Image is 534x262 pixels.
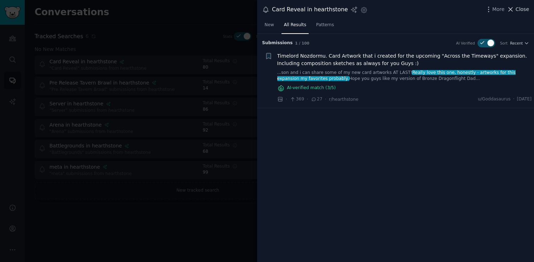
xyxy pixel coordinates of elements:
span: AI-verified match ( 3 /5) [287,85,336,91]
span: More [492,6,505,13]
span: 369 [290,96,304,103]
div: AI Verified [456,41,475,46]
a: ...son and i can share some of my new card artworks AT LAST!Really love this one, honestly - artw... [277,70,532,82]
div: Sort [500,41,508,46]
span: Close [516,6,529,13]
button: Close [507,6,529,13]
div: Card Reveal in hearthstone [272,5,348,14]
a: Timelord Nozdormu. Card Artwork that i created for the upcoming "Across the Timeways" expansion. ... [277,52,532,67]
button: Recent [510,41,529,46]
a: Patterns [314,19,336,34]
span: All Results [284,22,306,28]
span: · [325,95,326,103]
span: New [265,22,274,28]
a: New [262,19,277,34]
span: · [286,95,287,103]
span: [DATE] [517,96,532,103]
span: · [307,95,308,103]
span: 27 [311,96,322,103]
span: r/hearthstone [329,97,358,102]
span: Recent [510,41,523,46]
span: Patterns [316,22,334,28]
span: 1 / 100 [295,41,309,45]
button: More [485,6,505,13]
a: All Results [281,19,309,34]
span: u/Goddasaurus [478,96,511,103]
span: Submission s [262,40,293,46]
span: · [513,96,515,103]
